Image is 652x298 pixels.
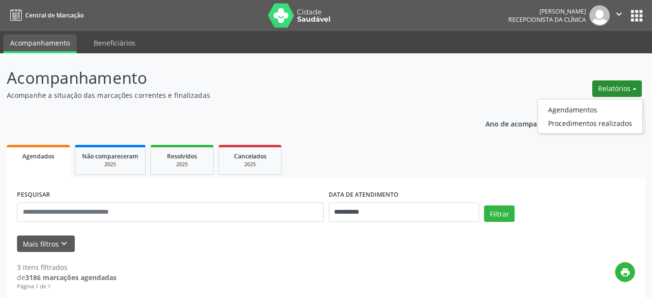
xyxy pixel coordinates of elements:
span: Cancelados [234,152,267,160]
span: Resolvidos [167,152,197,160]
label: PESQUISAR [17,188,50,203]
p: Acompanhe a situação das marcações correntes e finalizadas [7,90,454,100]
strong: 3186 marcações agendadas [25,273,117,282]
a: Acompanhamento [3,34,77,53]
button: Relatórios [592,80,642,97]
ul: Relatórios [537,99,643,134]
span: Recepcionista da clínica [508,16,586,24]
label: DATA DE ATENDIMENTO [329,188,399,203]
div: 2025 [226,161,274,168]
span: Agendados [22,152,54,160]
div: de [17,272,117,282]
button: apps [628,7,645,24]
p: Ano de acompanhamento [485,117,571,129]
button: print [615,262,635,282]
div: 3 itens filtrados [17,262,117,272]
a: Beneficiários [87,34,142,51]
div: Página 1 de 1 [17,282,117,291]
i:  [614,9,624,19]
div: 2025 [158,161,206,168]
a: Agendamentos [538,103,642,116]
span: Não compareceram [82,152,138,160]
i: print [620,267,631,278]
a: Procedimentos realizados [538,116,642,130]
p: Acompanhamento [7,66,454,90]
span: Central de Marcação [25,11,84,19]
i: keyboard_arrow_down [59,238,69,249]
img: img [589,5,610,26]
button: Mais filtroskeyboard_arrow_down [17,235,75,252]
button: Filtrar [484,205,515,222]
div: 2025 [82,161,138,168]
a: Central de Marcação [7,7,84,23]
button:  [610,5,628,26]
div: [PERSON_NAME] [508,7,586,16]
